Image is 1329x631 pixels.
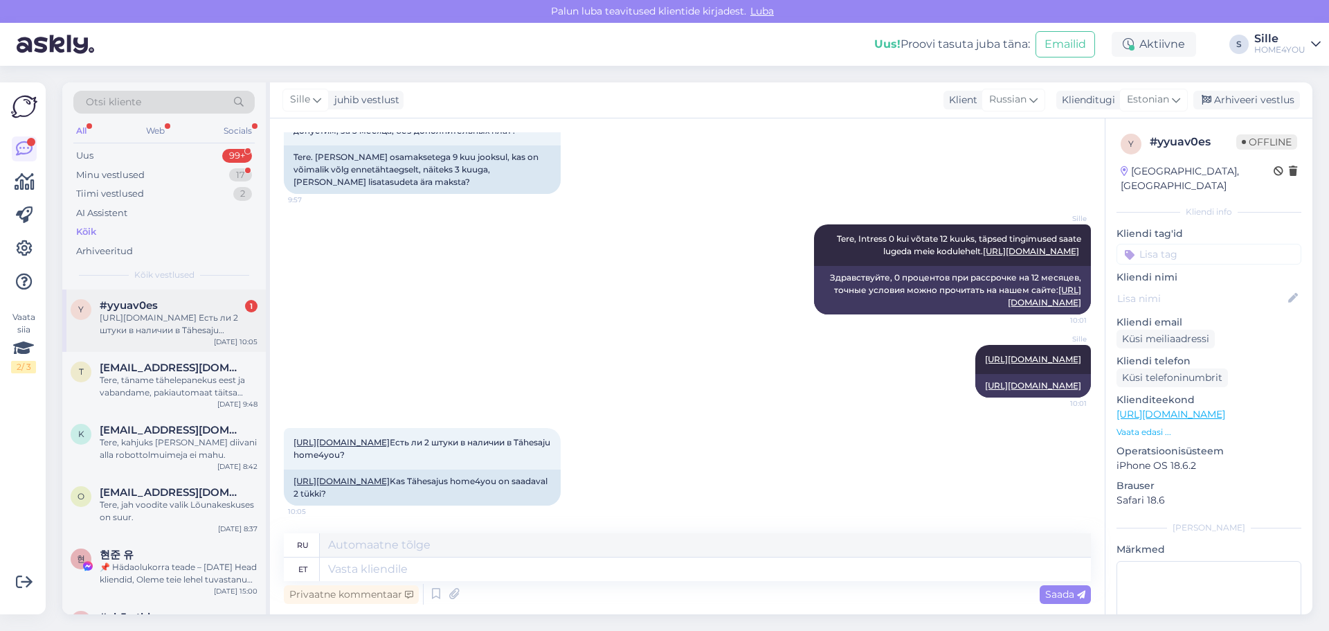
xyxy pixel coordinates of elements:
[217,399,257,409] div: [DATE] 9:48
[1116,444,1301,459] p: Operatsioonisüsteem
[1116,522,1301,534] div: [PERSON_NAME]
[100,611,157,623] span: #yh5wtklp
[76,149,93,163] div: Uus
[1236,134,1297,150] span: Offline
[1116,542,1301,557] p: Märkmed
[76,206,127,220] div: AI Assistent
[78,429,84,439] span: k
[100,299,158,312] span: #yyuav0es
[100,499,257,524] div: Tere, jah voodite valik Lõunakeskuses on suur.
[79,366,84,377] span: t
[1116,493,1301,508] p: Safari 18.6
[814,266,1091,314] div: Здравствуйте, 0 процентов при рассрочке на 12 месяцев, точные условия можно прочитать на нашем са...
[1116,270,1301,285] p: Kliendi nimi
[1254,33,1321,55] a: SilleHOME4YOU
[86,95,141,109] span: Otsi kliente
[100,486,244,499] span: Ojasalusiiri@gmail.com
[297,533,309,557] div: ru
[290,92,310,107] span: Sille
[1116,408,1225,420] a: [URL][DOMAIN_NAME]
[943,93,977,107] div: Klient
[100,312,257,337] div: [URL][DOMAIN_NAME] Есть ли 2 штуки в наличии в Tähesaju home4you?
[985,380,1081,391] a: [URL][DOMAIN_NAME]
[143,122,168,140] div: Web
[1116,244,1301,265] input: Lisa tag
[284,585,419,604] div: Privaatne kommentaar
[1116,459,1301,473] p: iPhone OS 18.6.2
[1116,479,1301,493] p: Brauser
[284,470,561,506] div: Kas Tähesajus home4you on saadaval 2 tükki?
[1128,139,1134,149] span: y
[1116,393,1301,407] p: Klienditeekond
[11,311,36,373] div: Vaata siia
[1035,213,1087,224] span: Sille
[329,93,399,107] div: juhib vestlust
[100,436,257,461] div: Tere, kahjuks [PERSON_NAME] diivani alla robottolmuimeja ei mahu.
[100,561,257,586] div: 📌 Hädaolukorra teade – [DATE] Head kliendid, Oleme teie lehel tuvastanud sisu, mis [PERSON_NAME] ...
[229,168,252,182] div: 17
[11,361,36,373] div: 2 / 3
[78,491,84,501] span: O
[837,233,1083,256] span: Tere, Intress 0 kui võtate 12 kuuks, täpsed tingimused saate lugeda meie kodulehelt.
[1150,134,1236,150] div: # yyuav0es
[298,558,307,581] div: et
[1056,93,1115,107] div: Klienditugi
[100,424,244,436] span: kerttupariots@gmail.com
[1117,291,1285,306] input: Lisa nimi
[989,92,1027,107] span: Russian
[1112,32,1196,57] div: Aktiivne
[76,225,96,239] div: Kõik
[233,187,252,201] div: 2
[1036,31,1095,57] button: Emailid
[1229,35,1249,54] div: S
[1116,354,1301,368] p: Kliendi telefon
[293,437,552,460] span: Есть ли 2 штуки в наличии в Tähesaju home4you?
[134,269,195,281] span: Kõik vestlused
[214,337,257,347] div: [DATE] 10:05
[73,122,89,140] div: All
[77,553,85,564] span: 현
[1127,92,1169,107] span: Estonian
[985,354,1081,364] a: [URL][DOMAIN_NAME]
[288,506,340,517] span: 10:05
[214,586,257,596] div: [DATE] 15:00
[217,461,257,472] div: [DATE] 8:42
[76,168,145,182] div: Minu vestlused
[293,437,390,447] a: [URL][DOMAIN_NAME]
[1116,368,1228,387] div: Küsi telefoninumbrit
[1116,330,1215,348] div: Küsi meiliaadressi
[221,122,255,140] div: Socials
[1116,426,1301,438] p: Vaata edasi ...
[1035,398,1087,409] span: 10:01
[100,362,244,374] span: triin.ylesoo@gmail.com
[1045,588,1085,601] span: Saada
[78,304,84,314] span: y
[1116,206,1301,218] div: Kliendi info
[1254,44,1305,55] div: HOME4YOU
[1254,33,1305,44] div: Sille
[293,476,390,486] a: [URL][DOMAIN_NAME]
[1035,334,1087,344] span: Sille
[1116,315,1301,330] p: Kliendi email
[1193,91,1300,109] div: Arhiveeri vestlus
[222,149,252,163] div: 99+
[218,524,257,534] div: [DATE] 8:37
[100,549,134,561] span: 현준 유
[874,37,901,51] b: Uus!
[76,245,133,258] div: Arhiveeritud
[100,374,257,399] div: Tere, täname tähelepanekus eest ja vabandame, pakiautomaat täitsa olemas aga jah tuleb [PERSON_NA...
[1121,164,1274,193] div: [GEOGRAPHIC_DATA], [GEOGRAPHIC_DATA]
[746,5,778,17] span: Luba
[76,187,144,201] div: Tiimi vestlused
[983,246,1079,256] a: [URL][DOMAIN_NAME]
[1116,226,1301,241] p: Kliendi tag'id
[288,195,340,205] span: 9:57
[1035,315,1087,326] span: 10:01
[245,300,257,312] div: 1
[11,94,37,120] img: Askly Logo
[874,36,1030,53] div: Proovi tasuta juba täna:
[284,145,561,194] div: Tere. [PERSON_NAME] osamaksetega 9 kuu jooksul, kas on võimalik võlg ennetähtaegselt, näiteks 3 k...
